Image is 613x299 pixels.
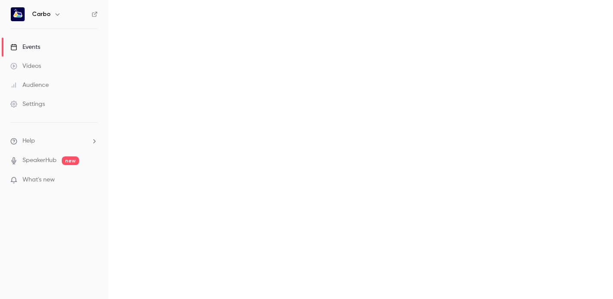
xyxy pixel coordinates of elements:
div: Videos [10,62,41,70]
span: new [62,156,79,165]
img: Carbo [11,7,25,21]
div: Events [10,43,40,51]
span: What's new [22,175,55,184]
div: Audience [10,81,49,89]
h6: Carbo [32,10,51,19]
div: Settings [10,100,45,108]
li: help-dropdown-opener [10,137,98,146]
span: Help [22,137,35,146]
a: SpeakerHub [22,156,57,165]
